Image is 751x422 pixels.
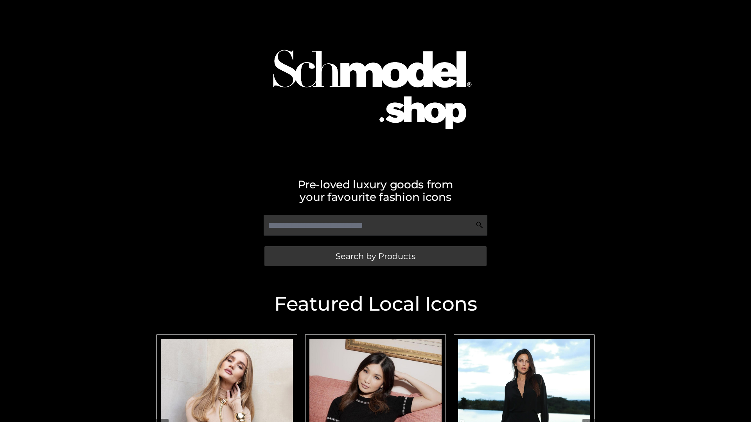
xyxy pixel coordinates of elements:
h2: Featured Local Icons​ [153,294,598,314]
a: Search by Products [264,246,487,266]
span: Search by Products [336,252,415,260]
h2: Pre-loved luxury goods from your favourite fashion icons [153,178,598,203]
img: Search Icon [476,221,483,229]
